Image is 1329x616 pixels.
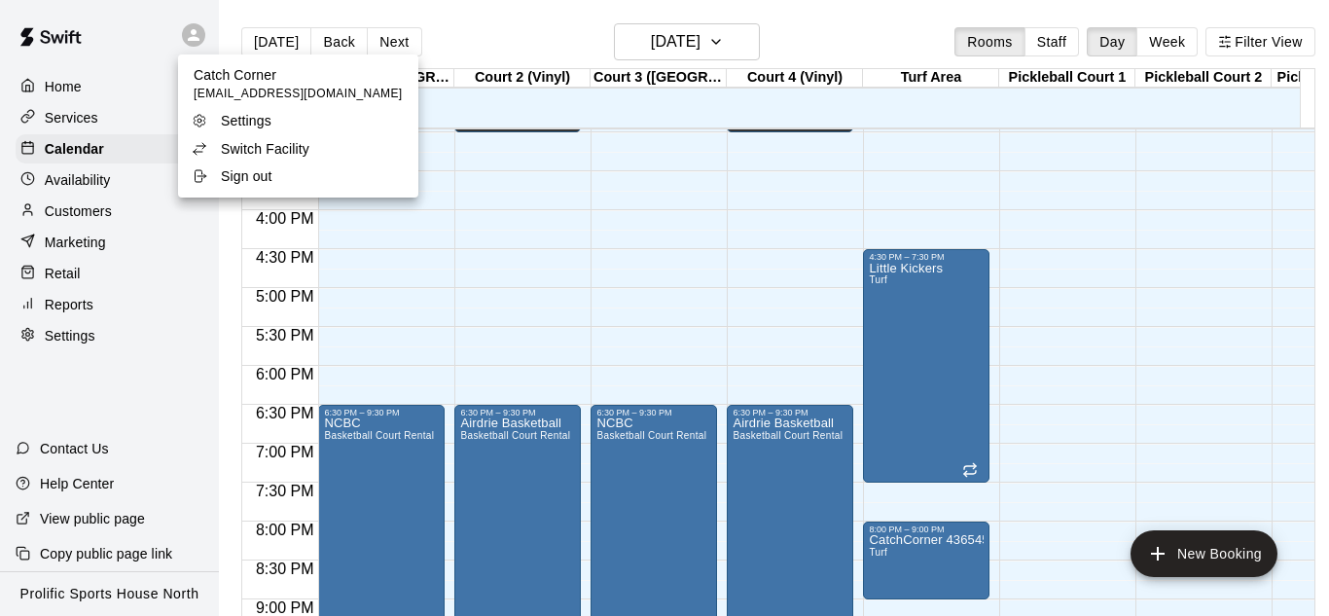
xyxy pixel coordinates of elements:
p: Settings [221,111,271,130]
p: Switch Facility [221,139,309,159]
p: Catch Corner [194,65,403,85]
p: Sign out [221,166,272,186]
a: Switch Facility [178,135,418,163]
a: Settings [178,107,418,134]
span: [EMAIL_ADDRESS][DOMAIN_NAME] [194,85,403,104]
